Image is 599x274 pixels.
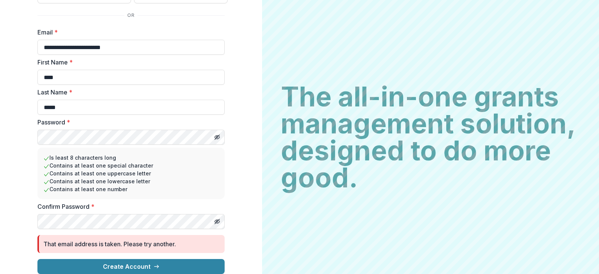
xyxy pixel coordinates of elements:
[37,259,225,274] button: Create Account
[43,169,219,177] li: Contains at least one uppercase letter
[37,118,220,127] label: Password
[211,216,223,228] button: Toggle password visibility
[211,131,223,143] button: Toggle password visibility
[43,240,176,249] div: That email address is taken. Please try another.
[37,28,220,37] label: Email
[43,162,219,169] li: Contains at least one special character
[37,58,220,67] label: First Name
[43,185,219,193] li: Contains at least one number
[43,154,219,162] li: Is least 8 characters long
[37,202,220,211] label: Confirm Password
[37,88,220,97] label: Last Name
[43,177,219,185] li: Contains at least one lowercase letter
